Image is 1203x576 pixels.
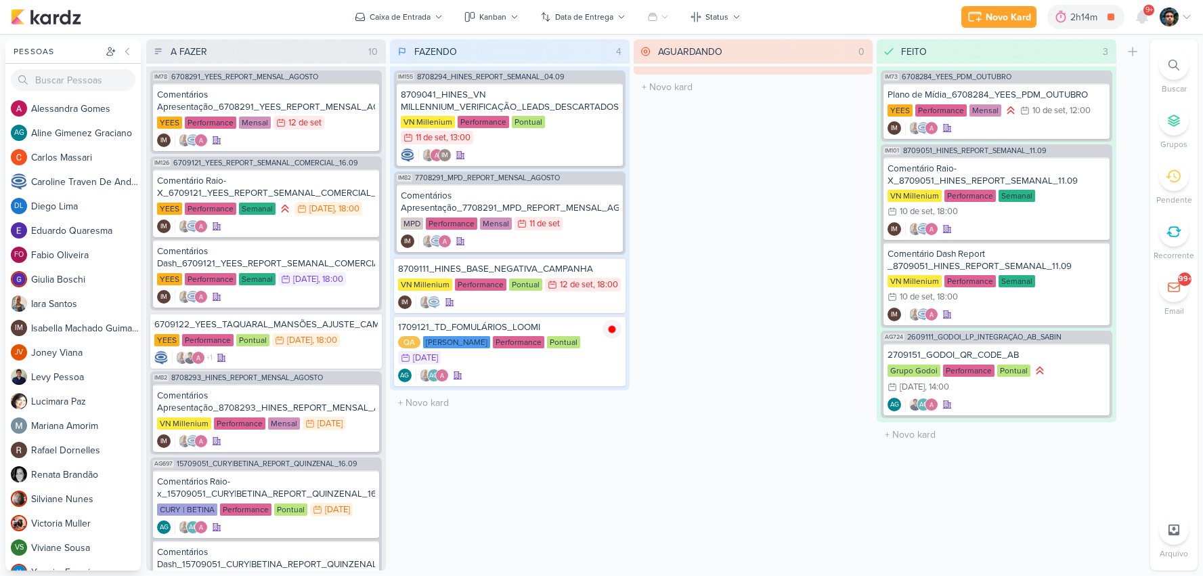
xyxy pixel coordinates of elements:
div: Comentário Dash Report _8709051_HINES_REPORT_SEMANAL_11.09 [888,248,1106,272]
div: Pessoas [11,45,103,58]
img: Victoria Muller [11,515,27,531]
div: Isabella Machado Guimarães [401,234,414,248]
p: AG [160,524,169,531]
div: Aline Gimenez Graciano [11,125,27,141]
span: IM78 [153,73,169,81]
div: Performance [214,417,265,430]
div: Aline Gimenez Graciano [157,520,171,534]
img: Levy Pessoa [11,369,27,385]
div: Colaboradores: Iara Santos, Aline Gimenez Graciano, Alessandra Gomes [175,520,208,534]
div: Criador(a): Isabella Machado Guimarães [157,220,171,233]
div: , 18:00 [593,281,618,289]
div: Isabella Machado Guimarães [888,308,901,321]
div: Aline Gimenez Graciano [917,398,930,411]
div: Comentários Apresentação_7708291_MPD_REPORT_MENSAL_AGOSTO [401,190,619,214]
img: Silviane Nunes [11,491,27,507]
input: + Novo kard [879,425,1114,445]
div: , 12:00 [1066,106,1091,115]
div: Performance [944,275,996,287]
span: AG724 [883,333,904,341]
div: 2h14m [1070,10,1101,24]
div: Performance [185,117,236,129]
div: YEES [157,273,182,285]
img: Caroline Traven De Andrade [917,308,930,321]
div: Colaboradores: Iara Santos, Aline Gimenez Graciano, Alessandra Gomes [416,369,449,382]
p: AG [14,129,24,137]
div: F a b i o O l i v e i r a [31,248,141,262]
div: Colaboradores: Iara Santos, Caroline Traven De Andrade, Alessandra Gomes [175,290,208,304]
div: Performance [944,190,996,202]
div: Performance [185,203,236,215]
span: IM101 [883,147,900,155]
div: 0 [853,45,870,59]
div: YEES [154,334,179,346]
span: 6708291_YEES_REPORT_MENSAL_AGOSTO [171,73,318,81]
div: Criador(a): Caroline Traven De Andrade [154,351,168,365]
div: Aline Gimenez Graciano [398,369,412,382]
div: MPD [401,218,423,230]
div: Mensal [239,117,271,129]
span: 7708291_MPD_REPORT_MENSAL_AGOSTO [415,174,560,182]
img: Caroline Traven De Andrade [917,222,930,236]
img: Lucimara Paz [11,393,27,409]
div: 11 de set [529,220,560,228]
div: Fabio Oliveira [11,247,27,263]
div: Colaboradores: Iara Santos, Caroline Traven De Andrade, Alessandra Gomes [418,234,452,248]
span: 6709121_YEES_REPORT_SEMANAL_COMERCIAL_16.09 [173,159,358,167]
img: Iara Santos [419,295,433,309]
img: Iara Santos [178,220,192,233]
div: [PERSON_NAME] [423,336,490,348]
div: 2709151_GODOI_QR_CODE_AB [888,349,1106,361]
img: Iara Santos [909,308,922,321]
img: Caroline Traven De Andrade [917,121,930,135]
div: Aline Gimenez Graciano [186,520,200,534]
div: Grupo Godoi [888,365,940,377]
div: Colaboradores: Iara Santos, Caroline Traven De Andrade [416,295,441,309]
div: Diego Lima [11,198,27,214]
div: 8709041_HINES_VN MILLENNIUM_VERIFICAÇÃO_LEADS_DESCARTADOS [401,89,619,113]
div: , 14:00 [925,383,949,392]
span: 15709051_CURY|BETINA_REPORT_QUINZENAL_16.09 [177,460,357,468]
p: AG [919,402,928,409]
p: IM [891,125,898,132]
img: Caroline Traven De Andrade [430,234,443,248]
div: Colaboradores: Iara Santos, Caroline Traven De Andrade, Alessandra Gomes [175,133,208,147]
div: Semanal [239,273,276,285]
img: tracking [603,320,621,339]
p: IM [160,438,167,445]
div: [DATE] [413,354,438,363]
div: 1709121_TD_FOMULÁRIOS_LOOMI [398,321,621,333]
p: IM [401,300,408,306]
div: [DATE] [293,275,318,284]
div: VN Millenium [888,275,942,287]
img: Iara Santos [422,234,435,248]
div: Criador(a): Isabella Machado Guimarães [888,222,901,236]
img: Alessandra Gomes [194,133,208,147]
div: 12 de set [560,281,593,289]
div: A l i n e G i m e n e z G r a c i a n o [31,126,141,140]
img: Caroline Traven De Andrade [186,434,200,448]
div: Performance [493,336,544,348]
p: AG [429,373,438,379]
img: Iara Santos [419,369,433,382]
div: Prioridade Alta [278,202,292,215]
div: G i u l i a B o s c h i [31,272,141,287]
div: A l e s s a n d r a G o m e s [31,102,141,116]
span: 8708294_HINES_REPORT_SEMANAL_04.09 [417,73,565,81]
img: Caroline Traven De Andrade [401,148,414,162]
img: Alessandra Gomes [430,148,443,162]
div: Isabella Machado Guimarães [888,222,901,236]
div: , 13:00 [446,133,471,142]
div: 4 [611,45,627,59]
img: Iara Santos [909,222,922,236]
div: Pontual [512,116,545,128]
span: 8708293_HINES_REPORT_MENSAL_AGOSTO [171,374,323,382]
span: 6708284_YEES_PDM_OUTUBRO [902,73,1011,81]
img: Renata Brandão [11,466,27,482]
div: , 18:00 [933,293,958,302]
img: Alessandra Gomes [925,308,938,321]
img: Caroline Traven De Andrade [11,173,27,190]
input: + Novo kard [393,393,627,413]
div: [DATE] [325,506,350,514]
div: Colaboradores: Levy Pessoa, Aline Gimenez Graciano, Alessandra Gomes [905,398,938,411]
